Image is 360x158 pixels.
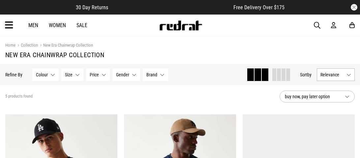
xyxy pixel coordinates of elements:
[61,68,83,81] button: Size
[36,72,48,77] span: Colour
[65,72,73,77] span: Size
[300,71,312,79] button: Sortby
[90,72,99,77] span: Price
[5,94,33,99] span: 5 products found
[5,51,355,59] h1: New Era Chainwrap Collection
[280,91,355,102] button: buy now, pay later option
[38,43,93,49] a: New Era Chainwrap Collection
[112,68,140,81] button: Gender
[5,72,22,77] p: Refine By
[5,43,15,48] a: Home
[146,72,157,77] span: Brand
[49,22,66,28] a: Women
[116,72,129,77] span: Gender
[28,22,38,28] a: Men
[76,4,108,11] span: 30 Day Returns
[233,4,285,11] span: Free Delivery Over $175
[86,68,110,81] button: Price
[121,4,220,11] iframe: Customer reviews powered by Trustpilot
[143,68,168,81] button: Brand
[320,72,344,77] span: Relevance
[76,22,87,28] a: Sale
[159,20,202,30] img: Redrat logo
[285,93,340,100] span: buy now, pay later option
[317,68,355,81] button: Relevance
[32,68,59,81] button: Colour
[307,72,312,77] span: by
[15,43,38,49] a: Collection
